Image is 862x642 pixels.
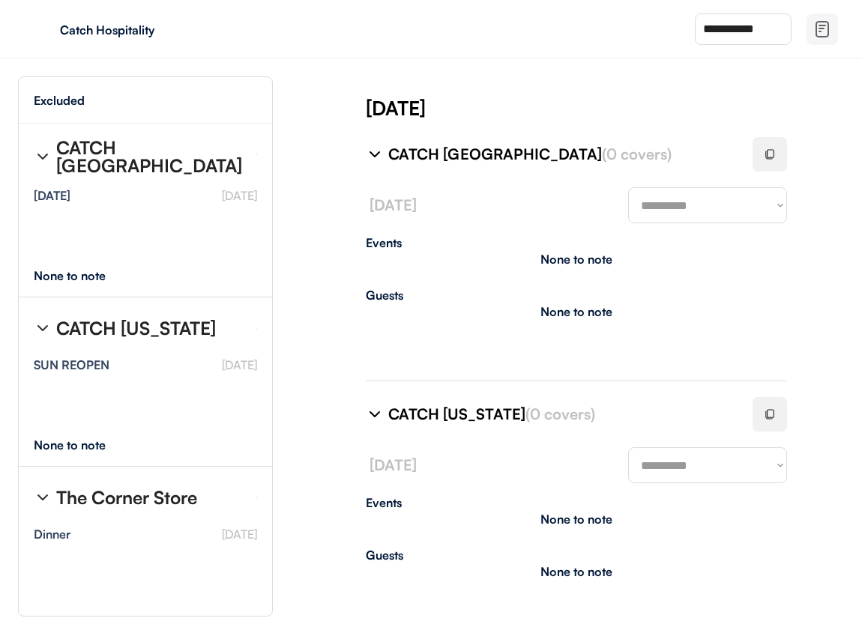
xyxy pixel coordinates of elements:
[56,319,216,337] div: CATCH [US_STATE]
[366,94,862,121] div: [DATE]
[34,270,133,282] div: None to note
[366,237,787,249] div: Events
[222,188,257,203] font: [DATE]
[540,566,612,578] div: None to note
[366,549,787,561] div: Guests
[525,405,595,423] font: (0 covers)
[34,528,70,540] div: Dinner
[222,527,257,542] font: [DATE]
[602,145,672,163] font: (0 covers)
[34,319,52,337] img: chevron-right%20%281%29.svg
[366,405,384,423] img: chevron-right%20%281%29.svg
[34,190,70,202] div: [DATE]
[34,488,52,506] img: chevron-right%20%281%29.svg
[34,148,52,166] img: chevron-right%20%281%29.svg
[540,306,612,318] div: None to note
[56,139,244,175] div: CATCH [GEOGRAPHIC_DATA]
[366,145,384,163] img: chevron-right%20%281%29.svg
[34,94,85,106] div: Excluded
[222,357,257,372] font: [DATE]
[370,196,417,214] font: [DATE]
[366,497,787,509] div: Events
[813,20,831,38] img: file-02.svg
[56,488,197,506] div: The Corner Store
[388,404,735,425] div: CATCH [US_STATE]
[540,513,612,525] div: None to note
[370,455,417,474] font: [DATE]
[30,17,54,41] img: yH5BAEAAAAALAAAAAABAAEAAAIBRAA7
[34,359,109,371] div: SUN REOPEN
[60,24,249,36] div: Catch Hospitality
[366,289,787,301] div: Guests
[34,439,133,451] div: None to note
[388,144,735,165] div: CATCH [GEOGRAPHIC_DATA]
[540,253,612,265] div: None to note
